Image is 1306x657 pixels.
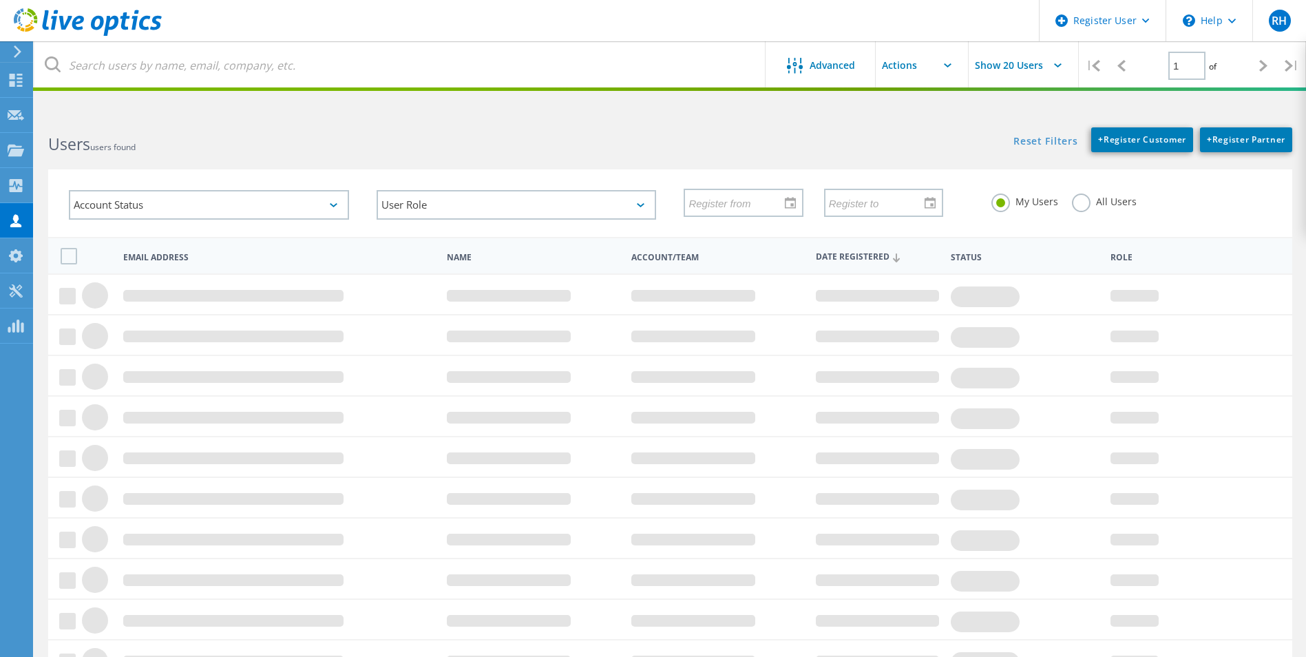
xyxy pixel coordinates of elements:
span: users found [90,141,136,153]
span: Email Address [123,253,435,262]
span: Name [447,253,620,262]
span: Role [1110,253,1271,262]
span: Status [951,253,1099,262]
input: Register from [685,189,792,216]
input: Register to [825,189,932,216]
a: +Register Customer [1091,127,1193,152]
div: | [1079,41,1107,90]
span: Advanced [810,61,855,70]
span: of [1209,61,1217,72]
a: Live Optics Dashboard [14,29,162,39]
span: Account/Team [631,253,804,262]
input: Search users by name, email, company, etc. [34,41,766,90]
div: User Role [377,190,657,220]
div: | [1278,41,1306,90]
b: Users [48,133,90,155]
span: Register Partner [1207,134,1285,145]
label: My Users [991,194,1058,207]
b: + [1098,134,1104,145]
label: All Users [1072,194,1137,207]
div: Account Status [69,190,349,220]
span: Date Registered [816,253,939,262]
svg: \n [1183,14,1195,27]
a: +Register Partner [1200,127,1292,152]
span: Register Customer [1098,134,1186,145]
a: Reset Filters [1013,136,1077,148]
b: + [1207,134,1212,145]
span: RH [1272,15,1287,26]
